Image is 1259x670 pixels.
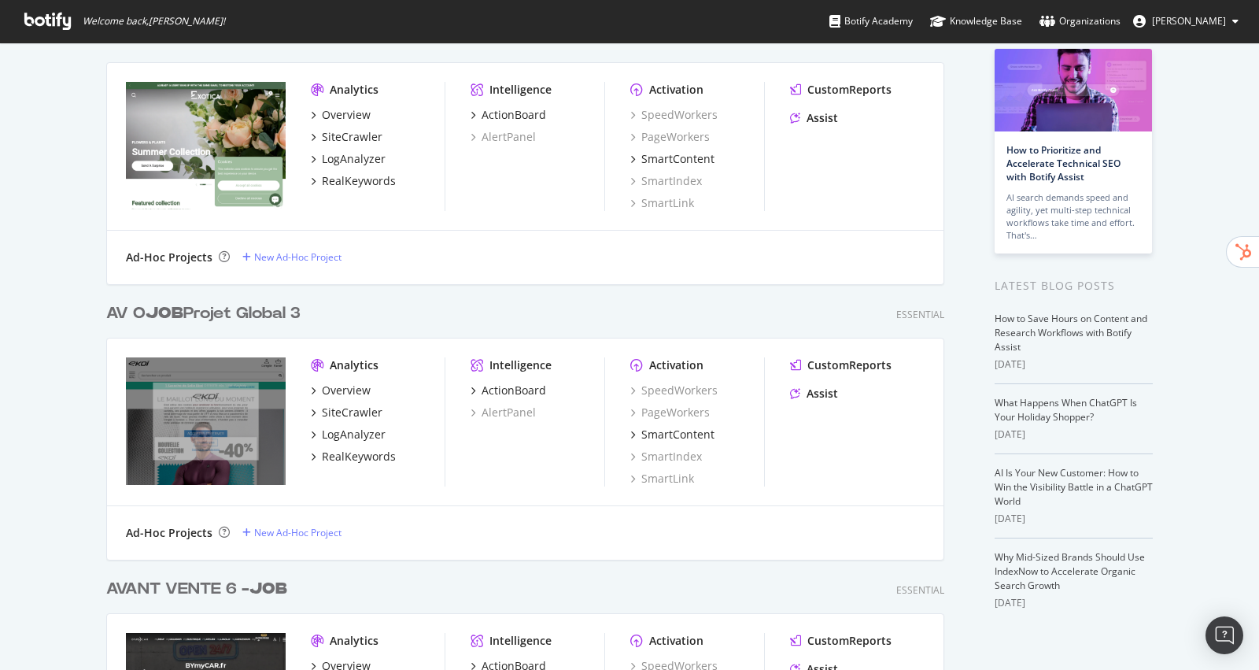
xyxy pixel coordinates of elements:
a: AV OJOBProjet Global 3 [106,302,307,325]
a: Overview [311,107,371,123]
button: [PERSON_NAME] [1121,9,1251,34]
a: PageWorkers [630,405,710,420]
a: RealKeywords [311,173,396,189]
img: terre-sauvage.com [126,357,286,485]
div: AV O Projet Global 3 [106,302,301,325]
span: Welcome back, [PERSON_NAME] ! [83,15,225,28]
b: JOB [146,305,183,321]
div: SmartContent [641,151,714,167]
div: Ad-Hoc Projects [126,250,212,265]
a: AVANT VENTE 6 -JOB [106,578,294,601]
div: Assist [807,386,838,402]
div: Latest Blog Posts [995,277,1153,294]
a: CustomReports [790,633,892,649]
a: Assist [790,386,838,402]
div: [DATE] [995,512,1153,526]
div: Activation [649,82,703,98]
div: Assist [807,110,838,126]
div: Intelligence [489,82,552,98]
div: Essential [896,583,944,597]
div: Analytics [330,633,378,649]
a: What Happens When ChatGPT Is Your Holiday Shopper? [995,396,1137,424]
div: New Ad-Hoc Project [254,250,342,264]
a: Overview [311,383,371,398]
div: AVANT VENTE 6 - [106,578,287,601]
div: Intelligence [489,633,552,649]
a: PageWorkers [630,129,710,145]
a: SiteCrawler [311,129,382,145]
div: ActionBoard [482,383,546,398]
a: CustomReports [790,82,892,98]
span: Olivier Job [1152,14,1226,28]
a: CustomReports [790,357,892,373]
div: [DATE] [995,428,1153,442]
a: New Ad-Hoc Project [242,526,342,539]
div: CustomReports [807,82,892,98]
div: New Ad-Hoc Project [254,526,342,539]
a: SmartIndex [630,173,702,189]
div: AI search demands speed and agility, yet multi-step technical workflows take time and effort. Tha... [1006,191,1140,242]
div: Open Intercom Messenger [1205,616,1243,654]
a: Why Mid-Sized Brands Should Use IndexNow to Accelerate Organic Search Growth [995,550,1145,592]
a: SpeedWorkers [630,107,718,123]
img: How to Prioritize and Accelerate Technical SEO with Botify Assist [995,49,1152,131]
div: CustomReports [807,357,892,373]
div: [DATE] [995,596,1153,610]
a: How to Prioritize and Accelerate Technical SEO with Botify Assist [1006,143,1121,183]
a: ActionBoard [471,107,546,123]
div: SiteCrawler [322,129,382,145]
div: Intelligence [489,357,552,373]
div: [DATE] [995,357,1153,372]
a: SmartContent [630,151,714,167]
div: Overview [322,107,371,123]
div: Ad-Hoc Projects [126,525,212,541]
a: LogAnalyzer [311,151,386,167]
div: LogAnalyzer [322,427,386,442]
img: reqins.fr [126,82,286,209]
div: Botify Academy [829,13,913,29]
a: LogAnalyzer [311,427,386,442]
a: How to Save Hours on Content and Research Workflows with Botify Assist [995,312,1147,354]
div: Activation [649,357,703,373]
div: Overview [322,383,371,398]
a: ActionBoard [471,383,546,398]
a: SmartContent [630,427,714,442]
div: LogAnalyzer [322,151,386,167]
a: SiteCrawler [311,405,382,420]
a: RealKeywords [311,449,396,465]
div: Analytics [330,82,378,98]
a: SmartIndex [630,449,702,465]
div: Activation [649,633,703,649]
a: SmartLink [630,471,694,487]
div: RealKeywords [322,173,396,189]
div: Organizations [1039,13,1121,29]
div: Knowledge Base [930,13,1022,29]
div: SmartContent [641,427,714,442]
a: SmartLink [630,195,694,211]
a: SpeedWorkers [630,383,718,398]
div: ActionBoard [482,107,546,123]
a: AlertPanel [471,405,536,420]
a: AlertPanel [471,129,536,145]
a: New Ad-Hoc Project [242,250,342,264]
div: Analytics [330,357,378,373]
div: RealKeywords [322,449,396,465]
div: Essential [896,308,944,321]
div: SiteCrawler [322,405,382,420]
a: AI Is Your New Customer: How to Win the Visibility Battle in a ChatGPT World [995,466,1153,508]
div: CustomReports [807,633,892,649]
a: Assist [790,110,838,126]
b: JOB [249,581,287,597]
